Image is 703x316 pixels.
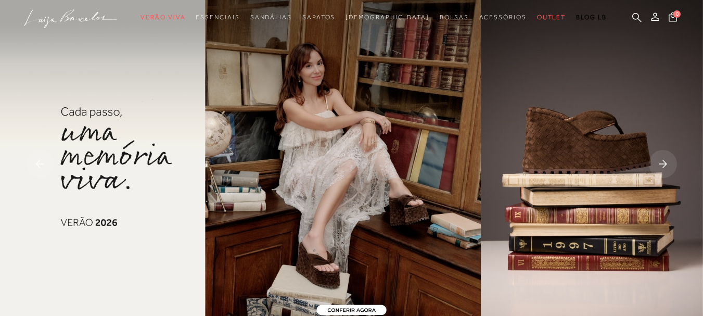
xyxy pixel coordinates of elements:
[196,8,239,27] a: noSubCategoriesText
[666,11,680,26] button: 0
[673,10,681,18] span: 0
[479,8,527,27] a: noSubCategoriesText
[140,14,185,21] span: Verão Viva
[346,8,429,27] a: noSubCategoriesText
[140,8,185,27] a: noSubCategoriesText
[302,8,335,27] a: noSubCategoriesText
[250,8,292,27] a: noSubCategoriesText
[302,14,335,21] span: Sapatos
[440,14,469,21] span: Bolsas
[250,14,292,21] span: Sandálias
[346,14,429,21] span: [DEMOGRAPHIC_DATA]
[537,8,566,27] a: noSubCategoriesText
[537,14,566,21] span: Outlet
[576,14,606,21] span: BLOG LB
[576,8,606,27] a: BLOG LB
[479,14,527,21] span: Acessórios
[196,14,239,21] span: Essenciais
[440,8,469,27] a: noSubCategoriesText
